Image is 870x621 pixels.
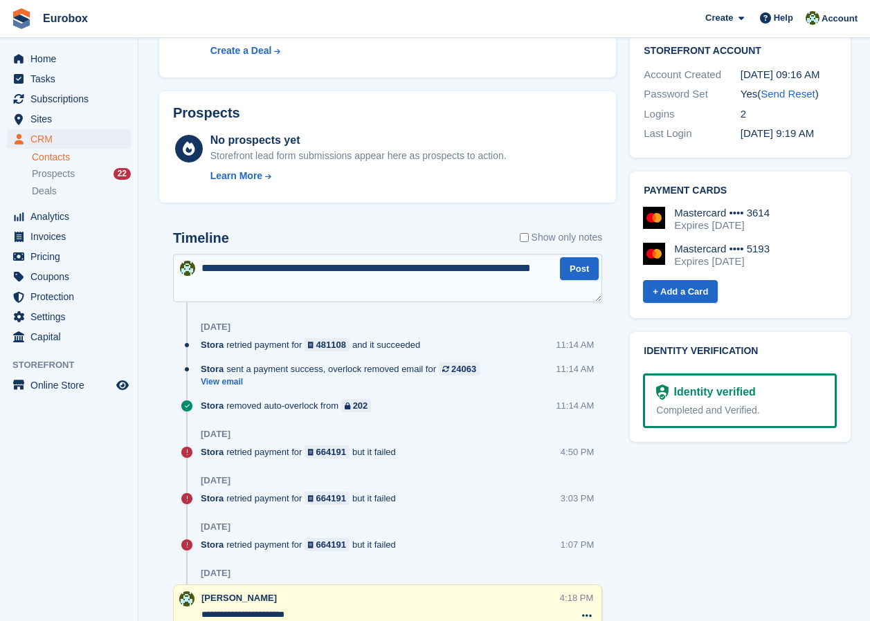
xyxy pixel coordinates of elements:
a: Create a Deal [210,44,500,58]
div: [DATE] [201,568,230,579]
span: Stora [201,445,224,458]
a: 664191 [305,538,350,551]
div: Expires [DATE] [674,219,770,232]
a: Deals [32,184,131,198]
div: [DATE] [201,521,230,532]
div: 4:18 PM [560,591,593,604]
div: 24063 [451,362,476,376]
div: Account Created [644,67,741,83]
span: Account [822,12,858,26]
div: [DATE] [201,322,230,333]
time: 2023-08-28 08:19:10 UTC [741,127,814,139]
div: retried payment for but it failed [201,492,403,505]
img: stora-icon-8386f47178a22dfd0bd8f6a31ec36ba5ce8667c1dd55bd0f319d3a0aa187defe.svg [11,8,32,29]
a: menu [7,89,131,109]
span: Invoices [30,227,114,246]
span: Prospects [32,167,75,180]
a: menu [7,327,131,346]
a: View email [201,376,487,388]
span: Storefront [12,358,138,372]
a: menu [7,207,131,226]
div: 202 [353,399,368,412]
a: Learn More [210,169,507,183]
div: 481108 [316,338,346,351]
div: 22 [114,168,131,180]
span: Help [774,11,793,25]
a: 202 [341,399,371,412]
span: Tasks [30,69,114,89]
div: 11:14 AM [556,399,594,412]
div: No prospects yet [210,132,507,149]
a: menu [7,129,131,149]
a: menu [7,227,131,246]
a: + Add a Card [643,280,718,303]
a: Contacts [32,151,131,164]
div: Mastercard •••• 5193 [674,243,770,255]
div: Expires [DATE] [674,255,770,268]
div: Storefront lead form submissions appear here as prospects to action. [210,149,507,163]
div: 1:07 PM [561,538,594,551]
img: Mastercard Logo [643,207,665,229]
div: 4:50 PM [561,445,594,458]
a: menu [7,376,131,395]
span: Sites [30,109,114,129]
label: Show only notes [520,230,603,245]
span: Subscriptions [30,89,114,109]
a: Send Reset [761,88,815,100]
img: Lorna Russell [179,591,194,606]
input: Show only notes [520,230,529,245]
span: Home [30,49,114,68]
span: Pricing [30,247,114,266]
span: CRM [30,129,114,149]
span: Stora [201,538,224,551]
a: menu [7,49,131,68]
span: Coupons [30,267,114,286]
a: menu [7,109,131,129]
div: Last Login [644,126,741,142]
a: menu [7,69,131,89]
div: [DATE] [201,429,230,440]
h2: Payment cards [644,185,837,196]
a: menu [7,267,131,286]
span: Create [705,11,733,25]
div: Logins [644,106,741,122]
div: Create a Deal [210,44,272,58]
span: Stora [201,338,224,351]
div: 11:14 AM [556,362,594,376]
span: [PERSON_NAME] [201,593,277,603]
div: Completed and Verified. [656,403,824,418]
a: menu [7,307,131,326]
img: Lorna Russell [806,11,819,25]
span: Analytics [30,207,114,226]
div: 664191 [316,492,346,505]
span: Stora [201,399,224,412]
div: Identity verified [669,384,756,400]
div: 3:03 PM [561,492,594,505]
div: 2 [741,106,837,122]
span: Deals [32,185,57,198]
a: Preview store [114,377,131,393]
a: menu [7,247,131,266]
div: 664191 [316,445,346,458]
a: 664191 [305,492,350,505]
div: removed auto-overlock from [201,399,378,412]
div: sent a payment success, overlock removed email for [201,362,487,376]
div: Password Set [644,86,741,102]
div: retried payment for but it failed [201,538,403,551]
h2: Identity verification [644,346,837,357]
h2: Prospects [173,105,240,121]
a: Prospects 22 [32,167,131,181]
a: 24063 [439,362,480,376]
img: Mastercard Logo [643,243,665,265]
span: ( ) [757,88,818,100]
div: [DATE] 09:16 AM [741,67,837,83]
a: 481108 [305,338,350,351]
div: retried payment for and it succeeded [201,338,427,351]
span: Online Store [30,376,114,395]
div: 11:14 AM [556,338,594,351]
a: 664191 [305,445,350,458]
span: Capital [30,327,114,346]
span: Protection [30,287,114,306]
a: menu [7,287,131,306]
span: Settings [30,307,114,326]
